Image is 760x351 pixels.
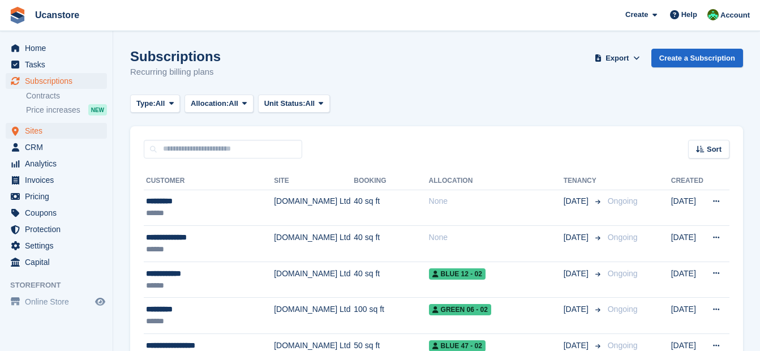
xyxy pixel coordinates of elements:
[25,172,93,188] span: Invoices
[25,139,93,155] span: CRM
[156,98,165,109] span: All
[306,98,315,109] span: All
[88,104,107,115] div: NEW
[707,9,719,20] img: Leanne Tythcott
[592,49,642,67] button: Export
[429,172,564,190] th: Allocation
[429,304,491,315] span: Green 06 - 02
[130,49,221,64] h1: Subscriptions
[184,95,254,113] button: Allocation: All
[26,91,107,101] a: Contracts
[354,190,428,226] td: 40 sq ft
[6,238,107,254] a: menu
[25,205,93,221] span: Coupons
[274,172,354,190] th: Site
[25,123,93,139] span: Sites
[681,9,697,20] span: Help
[354,226,428,262] td: 40 sq ft
[564,232,591,243] span: [DATE]
[136,98,156,109] span: Type:
[25,294,93,310] span: Online Store
[707,144,722,155] span: Sort
[31,6,84,24] a: Ucanstore
[6,73,107,89] a: menu
[606,53,629,64] span: Export
[608,233,638,242] span: Ongoing
[608,196,638,206] span: Ongoing
[608,341,638,350] span: Ongoing
[264,98,306,109] span: Unit Status:
[6,57,107,72] a: menu
[671,262,705,298] td: [DATE]
[6,139,107,155] a: menu
[274,226,354,262] td: [DOMAIN_NAME] Ltd
[608,305,638,314] span: Ongoing
[429,232,564,243] div: None
[671,172,705,190] th: Created
[258,95,330,113] button: Unit Status: All
[671,298,705,334] td: [DATE]
[130,95,180,113] button: Type: All
[564,172,603,190] th: Tenancy
[651,49,743,67] a: Create a Subscription
[274,190,354,226] td: [DOMAIN_NAME] Ltd
[144,172,274,190] th: Customer
[429,268,486,280] span: Blue 12 - 02
[671,226,705,262] td: [DATE]
[429,195,564,207] div: None
[130,66,221,79] p: Recurring billing plans
[720,10,750,21] span: Account
[6,221,107,237] a: menu
[26,105,80,115] span: Price increases
[671,190,705,226] td: [DATE]
[6,156,107,172] a: menu
[25,40,93,56] span: Home
[9,7,26,24] img: stora-icon-8386f47178a22dfd0bd8f6a31ec36ba5ce8667c1dd55bd0f319d3a0aa187defe.svg
[25,57,93,72] span: Tasks
[25,73,93,89] span: Subscriptions
[10,280,113,291] span: Storefront
[564,268,591,280] span: [DATE]
[274,262,354,298] td: [DOMAIN_NAME] Ltd
[191,98,229,109] span: Allocation:
[354,262,428,298] td: 40 sq ft
[564,303,591,315] span: [DATE]
[25,238,93,254] span: Settings
[6,254,107,270] a: menu
[6,172,107,188] a: menu
[6,40,107,56] a: menu
[625,9,648,20] span: Create
[274,298,354,334] td: [DOMAIN_NAME] Ltd
[25,189,93,204] span: Pricing
[25,254,93,270] span: Capital
[564,195,591,207] span: [DATE]
[25,156,93,172] span: Analytics
[6,189,107,204] a: menu
[229,98,238,109] span: All
[93,295,107,309] a: Preview store
[25,221,93,237] span: Protection
[608,269,638,278] span: Ongoing
[26,104,107,116] a: Price increases NEW
[6,123,107,139] a: menu
[6,294,107,310] a: menu
[6,205,107,221] a: menu
[354,172,428,190] th: Booking
[354,298,428,334] td: 100 sq ft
